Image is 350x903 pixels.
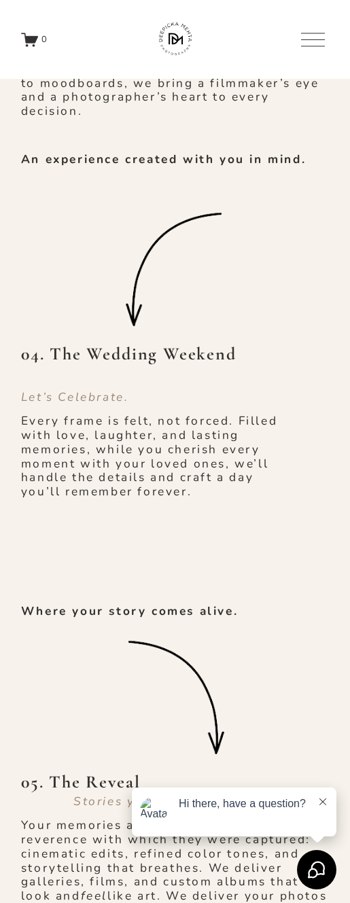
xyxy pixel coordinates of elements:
em: Stories you can feel again and again. [73,793,329,809]
strong: An experience created with you in mind. [21,151,306,167]
a: 0 items in cart [21,31,48,48]
p: We work with you and your planner to understand the flow of your events, cultural elements, and k... [21,33,329,118]
em: Let’s Celebrate. [21,389,129,405]
strong: Where your story comes alive. [21,603,238,619]
strong: 05. The Reveal [21,771,140,792]
strong: 04. The Wedding Weekend [21,343,237,364]
p: Every frame is felt, not forced. Filled with love, laughter, and lasting memories, while you cher... [21,414,290,499]
span: 0 [41,33,48,46]
img: Austin Wedding Photographer - Deepicka Mehta Photography &amp; Cinematography [155,18,196,59]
